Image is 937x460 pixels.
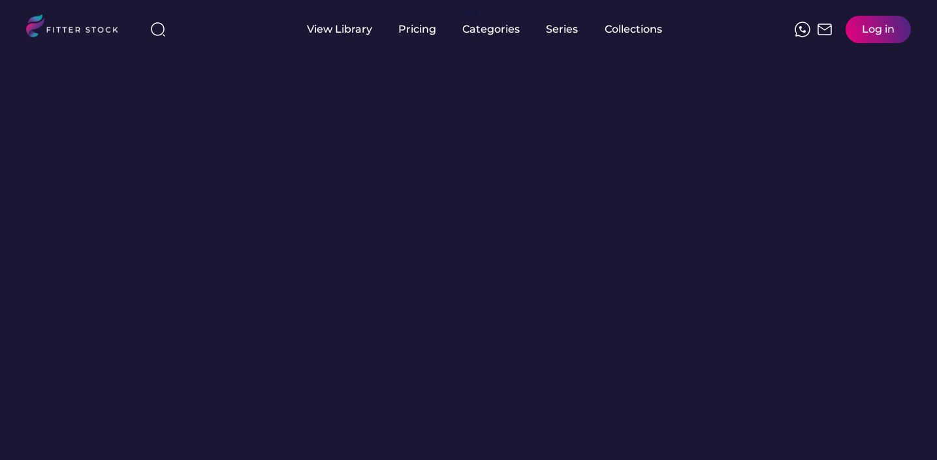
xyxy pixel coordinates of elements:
[605,22,662,37] div: Collections
[462,7,479,20] div: fvck
[546,22,579,37] div: Series
[150,22,166,37] img: search-normal%203.svg
[795,22,810,37] img: meteor-icons_whatsapp%20%281%29.svg
[26,14,129,41] img: LOGO.svg
[307,22,372,37] div: View Library
[862,22,895,37] div: Log in
[462,22,520,37] div: Categories
[398,22,436,37] div: Pricing
[817,22,833,37] img: Frame%2051.svg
